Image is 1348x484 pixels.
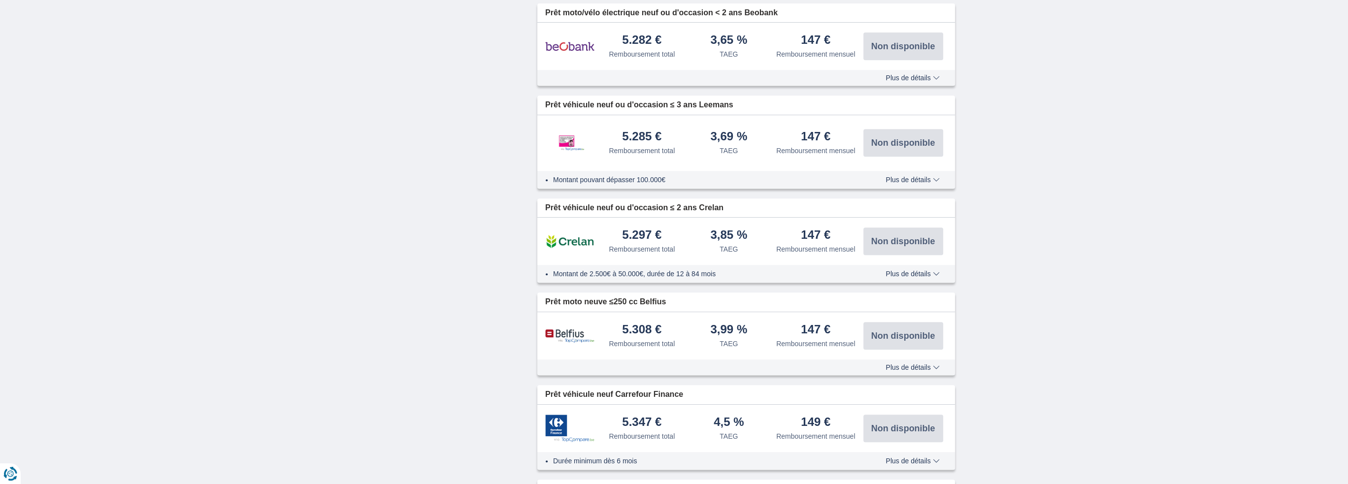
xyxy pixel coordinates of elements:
[878,74,947,82] button: Plus de détails
[714,416,744,429] div: 4,5 %
[545,7,778,19] span: Prêt moto/vélo électrique neuf ou d'occasion < 2 ans Beobank
[776,431,855,441] div: Remboursement mensuel
[545,34,594,59] img: pret personnel Beobank
[545,296,666,308] span: Prêt moto neuve ≤250 cc Belfius
[886,270,939,277] span: Plus de détails
[886,364,939,371] span: Plus de détails
[886,457,939,464] span: Plus de détails
[801,323,830,337] div: 147 €
[776,339,855,349] div: Remboursement mensuel
[545,202,723,214] span: Prêt véhicule neuf ou d'occasion ≤ 2 ans Crelan
[801,416,830,429] div: 149 €
[545,415,594,442] img: pret personnel Carrefour Finance
[545,229,594,254] img: pret personnel Crelan
[545,329,594,343] img: pret personnel Belfius
[553,269,857,279] li: Montant de 2.500€ à 50.000€, durée de 12 à 84 mois
[609,339,675,349] div: Remboursement total
[776,146,855,156] div: Remboursement mensuel
[776,244,855,254] div: Remboursement mensuel
[622,34,661,47] div: 5.282 €
[878,270,947,278] button: Plus de détails
[720,49,738,59] div: TAEG
[545,125,594,161] img: pret personnel Leemans Kredieten
[801,130,830,144] div: 147 €
[801,34,830,47] div: 147 €
[720,146,738,156] div: TAEG
[553,175,857,185] li: Montant pouvant dépasser 100.000€
[863,322,943,350] button: Non disponible
[609,431,675,441] div: Remboursement total
[609,146,675,156] div: Remboursement total
[886,74,939,81] span: Plus de détails
[710,34,747,47] div: 3,65 %
[710,323,747,337] div: 3,99 %
[863,415,943,442] button: Non disponible
[622,416,661,429] div: 5.347 €
[720,244,738,254] div: TAEG
[886,176,939,183] span: Plus de détails
[871,42,935,51] span: Non disponible
[710,229,747,242] div: 3,85 %
[545,99,733,111] span: Prêt véhicule neuf ou d'occasion ≤ 3 ans Leemans
[609,49,675,59] div: Remboursement total
[863,227,943,255] button: Non disponible
[622,130,661,144] div: 5.285 €
[553,456,857,466] li: Durée minimum dès 6 mois
[720,431,738,441] div: TAEG
[878,363,947,371] button: Plus de détails
[863,32,943,60] button: Non disponible
[609,244,675,254] div: Remboursement total
[776,49,855,59] div: Remboursement mensuel
[871,424,935,433] span: Non disponible
[720,339,738,349] div: TAEG
[863,129,943,157] button: Non disponible
[801,229,830,242] div: 147 €
[622,229,661,242] div: 5.297 €
[871,138,935,147] span: Non disponible
[710,130,747,144] div: 3,69 %
[878,176,947,184] button: Plus de détails
[878,457,947,465] button: Plus de détails
[871,331,935,340] span: Non disponible
[545,389,683,400] span: Prêt véhicule neuf Carrefour Finance
[871,237,935,246] span: Non disponible
[622,323,661,337] div: 5.308 €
